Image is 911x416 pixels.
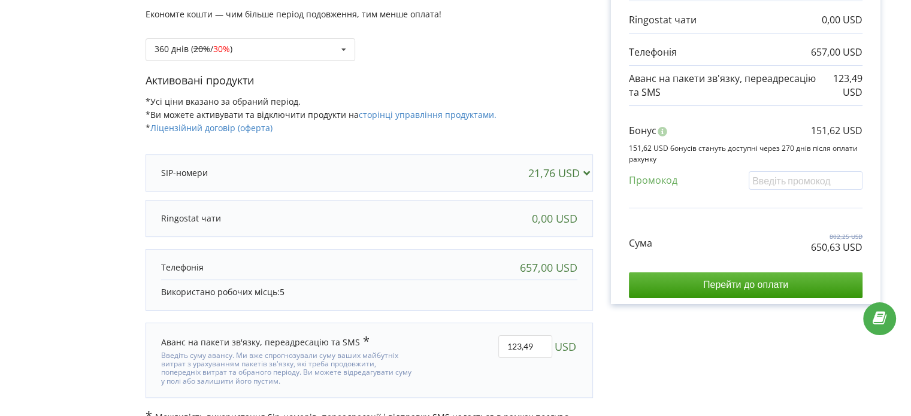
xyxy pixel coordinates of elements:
[532,212,577,224] div: 0,00 USD
[528,167,595,179] div: 21,76 USD
[155,45,232,53] div: 360 днів ( / )
[146,96,301,107] span: *Усі ціни вказано за обраний період.
[629,143,862,163] p: 151,62 USD бонусів стануть доступні через 270 днів після оплати рахунку
[811,45,862,59] p: 657,00 USD
[280,286,285,297] span: 5
[629,72,818,99] p: Аванс на пакети зв'язку, переадресацію та SMS
[629,272,862,297] input: Перейти до оплати
[161,286,577,298] p: Використано робочих місць:
[161,262,204,274] p: Телефонія
[629,13,697,27] p: Ringostat чати
[811,124,862,138] p: 151,62 USD
[629,174,677,187] p: Промокод
[146,8,441,20] span: Економте кошти — чим більше період подовження, тим менше оплата!
[213,43,230,54] span: 30%
[629,236,652,250] p: Сума
[146,109,497,120] span: *Ви можете активувати та відключити продукти на
[161,348,415,386] div: Введіть суму авансу. Ми вже спрогнозували суму ваших майбутніх витрат з урахуванням пакетів зв'яз...
[161,212,221,224] p: Ringostat чати
[359,109,497,120] a: сторінці управління продуктами.
[818,72,862,99] p: 123,49 USD
[146,73,593,89] p: Активовані продукти
[193,43,210,54] s: 20%
[555,335,576,358] span: USD
[629,45,677,59] p: Телефонія
[520,262,577,274] div: 657,00 USD
[150,122,273,133] a: Ліцензійний договір (оферта)
[161,335,370,348] div: Аванс на пакети зв'язку, переадресацію та SMS
[811,232,862,241] p: 802,25 USD
[822,13,862,27] p: 0,00 USD
[161,167,208,179] p: SIP-номери
[749,171,862,190] input: Введіть промокод
[629,124,656,138] p: Бонус
[811,241,862,254] p: 650,63 USD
